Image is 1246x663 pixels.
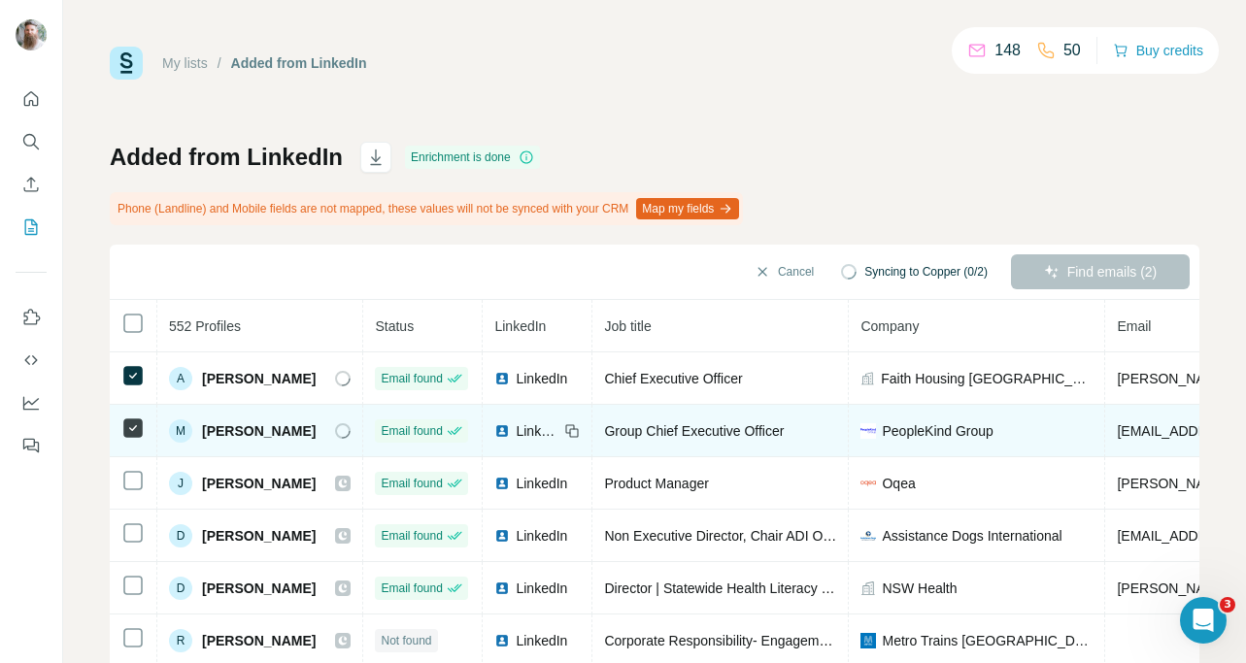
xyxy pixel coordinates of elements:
span: LinkedIn [516,474,567,493]
p: 50 [1063,39,1081,62]
span: Chief Executive Officer [604,371,742,386]
h1: Added from LinkedIn [110,142,343,173]
span: Email [1117,318,1151,334]
span: Oqea [882,474,915,493]
span: Group Chief Executive Officer [604,423,784,439]
div: D [169,524,192,547]
img: LinkedIn logo [494,371,510,386]
button: Buy credits [1113,37,1203,64]
span: Email found [381,580,442,597]
button: Enrich CSV [16,167,47,202]
div: R [169,629,192,652]
div: A [169,367,192,390]
span: Email found [381,370,442,387]
span: Status [375,318,414,334]
span: Job title [604,318,651,334]
span: Assistance Dogs International [882,526,1061,546]
span: LinkedIn [516,369,567,388]
img: LinkedIn logo [494,528,510,544]
span: Non Executive Director, Chair ADI Oceania and [GEOGRAPHIC_DATA], Governance Committee [604,528,1186,544]
span: [PERSON_NAME] [202,526,316,546]
span: Email found [381,422,442,440]
img: LinkedIn logo [494,476,510,491]
span: Director | Statewide Health Literacy Hub | NSW Health [604,580,931,596]
div: Added from LinkedIn [231,53,367,73]
span: Faith Housing [GEOGRAPHIC_DATA] [881,369,1093,388]
img: company-logo [860,476,876,491]
button: Cancel [741,254,827,289]
img: LinkedIn logo [494,633,510,648]
img: Surfe Logo [110,47,143,80]
span: LinkedIn [516,526,567,546]
span: LinkedIn [516,631,567,650]
button: My lists [16,210,47,245]
span: [PERSON_NAME] [202,369,316,388]
div: J [169,472,192,495]
img: company-logo [860,423,876,439]
button: Dashboard [16,385,47,420]
button: Search [16,124,47,159]
button: Use Surfe API [16,343,47,378]
img: company-logo [860,633,876,648]
button: Quick start [16,82,47,116]
img: LinkedIn logo [494,423,510,439]
div: D [169,577,192,600]
span: 3 [1220,597,1235,613]
button: Feedback [16,428,47,463]
button: Map my fields [636,198,739,219]
span: [PERSON_NAME] [202,474,316,493]
span: [PERSON_NAME] [202,421,316,441]
span: 552 Profiles [169,318,241,334]
img: Avatar [16,19,47,50]
span: [PERSON_NAME] [202,579,316,598]
span: LinkedIn [516,579,567,598]
span: LinkedIn [516,421,558,441]
span: Not found [381,632,431,649]
span: Corporate Responsibility- Engagement Lead [604,633,872,648]
button: Use Surfe on LinkedIn [16,300,47,335]
p: 148 [994,39,1021,62]
span: Email found [381,527,442,545]
div: Phone (Landline) and Mobile fields are not mapped, these values will not be synced with your CRM [110,192,743,225]
span: Email found [381,475,442,492]
span: Product Manager [604,476,708,491]
span: PeopleKind Group [882,421,993,441]
iframe: Intercom live chat [1180,597,1227,644]
span: [PERSON_NAME] [202,631,316,650]
img: LinkedIn logo [494,580,510,596]
div: Enrichment is done [405,146,540,169]
span: NSW Health [882,579,957,598]
span: Company [860,318,919,334]
span: LinkedIn [494,318,546,334]
div: M [169,419,192,443]
li: / [218,53,221,73]
a: My lists [162,55,208,71]
span: Syncing to Copper (0/2) [864,263,988,281]
img: company-logo [860,528,876,544]
span: Metro Trains [GEOGRAPHIC_DATA] [882,631,1093,650]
